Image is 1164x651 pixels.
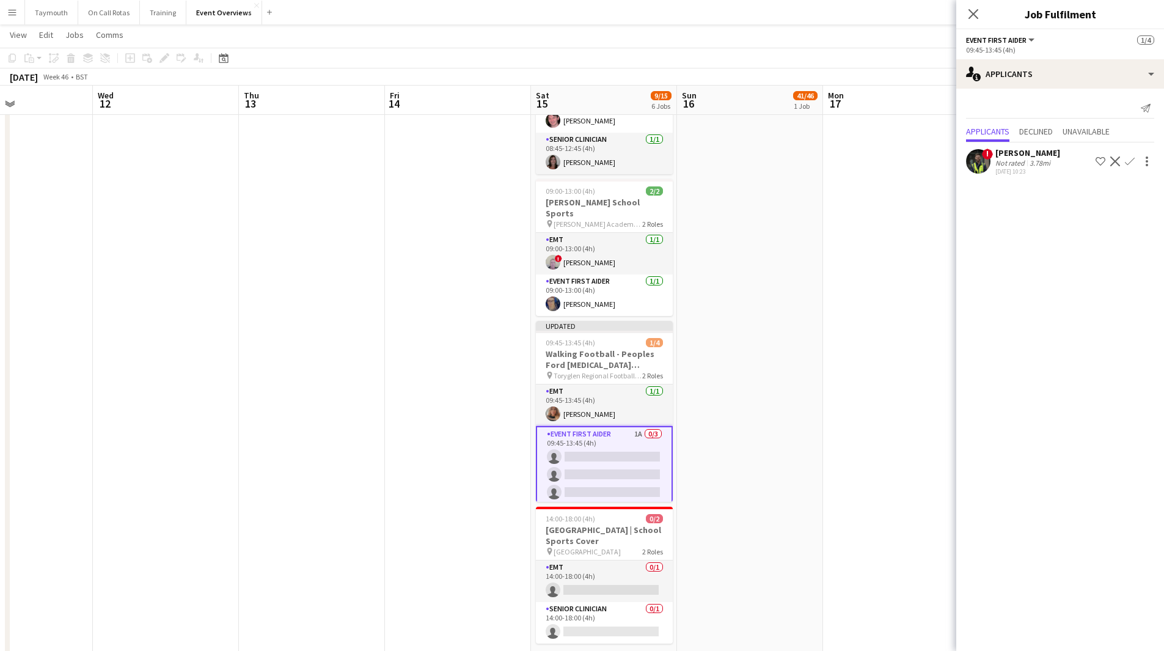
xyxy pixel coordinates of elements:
[10,29,27,40] span: View
[651,91,672,100] span: 9/15
[828,90,844,101] span: Mon
[390,90,400,101] span: Fri
[793,91,818,100] span: 41/46
[642,371,663,380] span: 2 Roles
[25,1,78,24] button: Taymouth
[1063,127,1110,136] span: Unavailable
[536,321,673,331] div: Updated
[966,35,1036,45] button: Event First Aider
[60,27,89,43] a: Jobs
[982,149,993,160] span: !
[966,45,1154,54] div: 09:45-13:45 (4h)
[536,602,673,644] app-card-role: Senior Clinician0/114:00-18:00 (4h)
[546,338,595,347] span: 09:45-13:45 (4h)
[98,90,114,101] span: Wed
[794,101,817,111] div: 1 Job
[96,97,114,111] span: 12
[96,29,123,40] span: Comms
[646,186,663,196] span: 2/2
[995,158,1027,167] div: Not rated
[966,127,1009,136] span: Applicants
[536,233,673,274] app-card-role: EMT1/109:00-13:00 (4h)![PERSON_NAME]
[536,274,673,316] app-card-role: Event First Aider1/109:00-13:00 (4h)[PERSON_NAME]
[40,72,71,81] span: Week 46
[554,219,642,229] span: [PERSON_NAME] Academy Playing Fields
[78,1,140,24] button: On Call Rotas
[534,97,549,111] span: 15
[826,97,844,111] span: 17
[646,514,663,523] span: 0/2
[555,255,562,262] span: !
[546,514,595,523] span: 14:00-18:00 (4h)
[546,186,595,196] span: 09:00-13:00 (4h)
[651,101,671,111] div: 6 Jobs
[680,97,697,111] span: 16
[140,1,186,24] button: Training
[76,72,88,81] div: BST
[65,29,84,40] span: Jobs
[536,426,673,506] app-card-role: Event First Aider1A0/309:45-13:45 (4h)
[34,27,58,43] a: Edit
[536,197,673,219] h3: [PERSON_NAME] School Sports
[242,97,259,111] span: 13
[536,133,673,174] app-card-role: Senior Clinician1/108:45-12:45 (4h)[PERSON_NAME]
[5,27,32,43] a: View
[10,71,38,83] div: [DATE]
[536,524,673,546] h3: [GEOGRAPHIC_DATA] | School Sports Cover
[536,90,549,101] span: Sat
[956,59,1164,89] div: Applicants
[536,507,673,644] app-job-card: 14:00-18:00 (4h)0/2[GEOGRAPHIC_DATA] | School Sports Cover [GEOGRAPHIC_DATA]2 RolesEMT0/114:00-18...
[642,547,663,556] span: 2 Roles
[682,90,697,101] span: Sun
[956,6,1164,22] h3: Job Fulfilment
[554,371,642,380] span: Toryglen Regional Football Centre
[244,90,259,101] span: Thu
[1019,127,1053,136] span: Declined
[642,219,663,229] span: 2 Roles
[554,547,621,556] span: [GEOGRAPHIC_DATA]
[536,348,673,370] h3: Walking Football - Peoples Ford [MEDICAL_DATA] Festival
[966,35,1027,45] span: Event First Aider
[536,321,673,502] app-job-card: Updated09:45-13:45 (4h)1/4Walking Football - Peoples Ford [MEDICAL_DATA] Festival Toryglen Region...
[39,29,53,40] span: Edit
[186,1,262,24] button: Event Overviews
[91,27,128,43] a: Comms
[1137,35,1154,45] span: 1/4
[536,561,673,602] app-card-role: EMT0/114:00-18:00 (4h)
[388,97,400,111] span: 14
[536,384,673,426] app-card-role: EMT1/109:45-13:45 (4h)[PERSON_NAME]
[995,147,1060,158] div: [PERSON_NAME]
[646,338,663,347] span: 1/4
[995,167,1060,175] div: [DATE] 10:23
[1027,158,1053,167] div: 3.78mi
[536,179,673,316] app-job-card: 09:00-13:00 (4h)2/2[PERSON_NAME] School Sports [PERSON_NAME] Academy Playing Fields2 RolesEMT1/10...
